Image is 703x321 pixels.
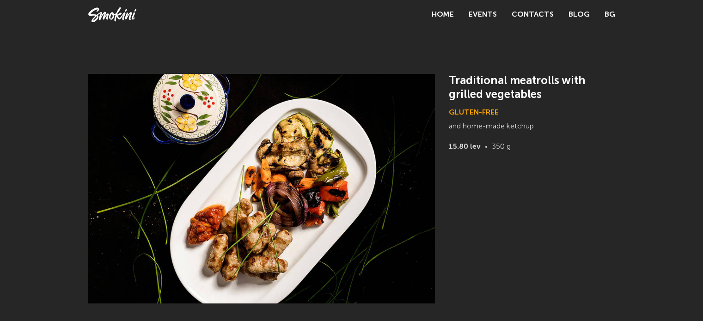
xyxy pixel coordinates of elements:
[605,8,615,21] a: BG
[432,11,454,18] a: Home
[449,140,615,170] p: 350 g
[88,74,435,303] img: Traditional meatrolls with grilled vegetables photo
[449,140,481,153] strong: 15.80 lev
[469,11,497,18] a: Events
[449,74,615,102] h1: Traditional meatrolls with grilled vegetables
[449,107,499,116] span: Gluten-free
[569,11,590,18] a: Blog
[512,11,554,18] a: Contacts
[449,120,615,140] p: and home-made ketchup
